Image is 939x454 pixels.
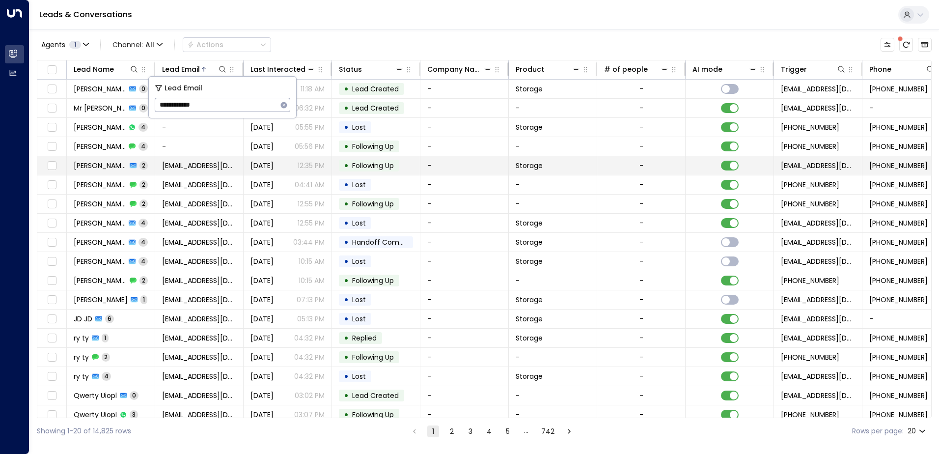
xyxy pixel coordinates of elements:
span: Storage [516,237,543,247]
td: - [420,310,509,328]
span: leads@space-station.co.uk [781,84,855,94]
span: Storage [516,256,543,266]
div: • [344,330,349,346]
span: Toggle select row [46,313,58,325]
span: Lost [352,180,366,190]
div: • [344,81,349,97]
span: 0 [139,104,148,112]
a: Leads & Conversations [39,9,132,20]
p: 07:13 PM [297,295,325,305]
div: • [344,368,349,385]
div: - [639,391,643,400]
td: - [420,156,509,175]
div: • [344,234,349,251]
span: +447442111704 [869,180,928,190]
span: Toggle select row [46,390,58,402]
span: ry ty [74,333,89,343]
span: +447533439961 [869,276,928,285]
td: - [420,329,509,347]
span: 2 [139,276,148,284]
div: - [639,314,643,324]
span: Toggle select row [46,236,58,249]
div: - [639,276,643,285]
div: • [344,387,349,404]
span: +447923571169 [781,122,839,132]
span: 1 [140,295,147,304]
div: Phone [869,63,891,75]
span: +447476217948 [869,84,928,94]
span: +447765534854 [869,218,928,228]
label: Rows per page: [852,426,904,436]
div: … [521,426,532,437]
span: Jack Brown [74,237,126,247]
span: Storage [516,333,543,343]
span: leads@space-station.co.uk [781,237,855,247]
span: +447815077154 [781,410,839,420]
span: 4 [138,123,148,131]
span: 123@hotmail.com [162,333,236,343]
button: Actions [183,37,271,52]
td: - [509,405,597,424]
span: Toggle select all [46,64,58,76]
div: Last Interacted [250,63,316,75]
div: # of people [604,63,669,75]
div: AI mode [692,63,722,75]
span: +447923571169 [869,142,928,151]
span: +441234456789 [869,333,928,343]
span: 1 [69,41,81,49]
span: Following Up [352,161,394,170]
p: 04:32 PM [294,333,325,343]
span: Toggle select row [46,409,58,421]
div: Company Name [427,63,483,75]
span: +447923571169 [781,142,839,151]
span: +441234456789 [869,371,928,381]
span: Lost [352,314,366,324]
span: Lost [352,295,366,305]
div: - [639,333,643,343]
td: - [420,99,509,117]
p: 10:15 AM [299,276,325,285]
span: Following Up [352,142,394,151]
span: +447442111704 [869,161,928,170]
div: Phone [869,63,935,75]
td: - [420,367,509,386]
button: Go to next page [563,426,575,437]
div: Status [339,63,404,75]
span: +447765534854 [781,199,839,209]
span: leads@space-station.co.uk [781,333,855,343]
span: JD JD [74,314,92,324]
td: - [509,348,597,367]
span: +447442111704 [781,180,839,190]
span: 00akhilkumar00@gmail.com [162,180,236,190]
div: - [639,371,643,381]
td: - [509,99,597,117]
span: Storage [516,122,543,132]
div: - [639,142,643,151]
p: 03:07 PM [294,410,325,420]
span: 117leonolan@gmail.com [162,256,236,266]
div: - [639,295,643,305]
span: 123@hotmail.com [162,371,236,381]
span: Following Up [352,410,394,420]
div: - [639,237,643,247]
div: • [344,215,349,231]
span: 00akhilkumar00@gmail.com [162,161,236,170]
div: - [639,180,643,190]
button: Go to page 742 [539,426,556,437]
nav: pagination navigation [408,425,576,437]
div: - [639,256,643,266]
td: - [420,405,509,424]
span: Following Up [352,199,394,209]
span: +447765534854 [869,199,928,209]
button: Customize [881,38,894,52]
button: Archived Leads [918,38,932,52]
span: Toggle select row [46,351,58,364]
td: - [420,214,509,232]
span: Jul 27, 2025 [250,142,274,151]
span: Toggle select row [46,332,58,344]
span: +447533439961 [869,256,928,266]
span: Qwerty Uiopl [74,410,117,420]
span: Jul 28, 2025 [250,237,274,247]
span: Handoff Completed [352,237,421,247]
span: ry ty [74,371,89,381]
